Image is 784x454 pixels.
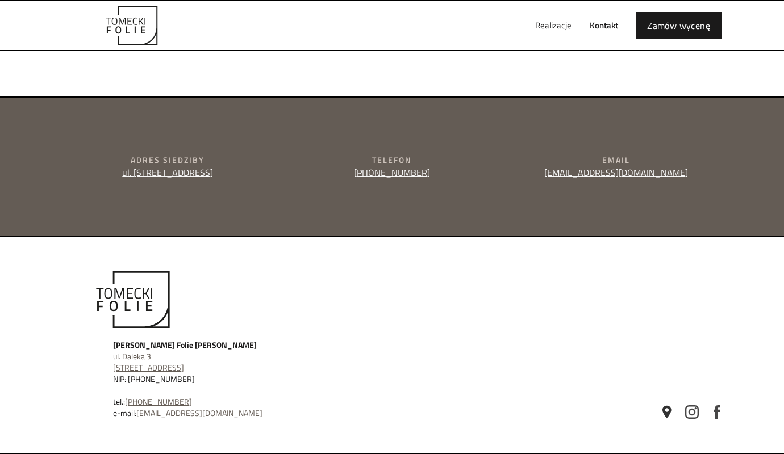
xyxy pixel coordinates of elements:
div: Adres siedziby [60,154,276,166]
a: [EMAIL_ADDRESS][DOMAIN_NAME] [136,407,262,419]
strong: [PERSON_NAME] Folie [PERSON_NAME] [113,339,257,351]
a: Zamów wycenę [636,12,722,39]
a: Realizacje [526,7,581,44]
a: ul. Daleka 3[STREET_ADDRESS] [113,350,184,373]
a: ul. [STREET_ADDRESS] [122,166,213,179]
div: NIP: [PHONE_NUMBER] tel.: e-mail: [113,339,454,419]
div: Email [508,154,724,166]
a: [PHONE_NUMBER] [354,166,430,179]
a: Kontakt [581,7,627,44]
a: [PHONE_NUMBER] [125,396,192,407]
a: [EMAIL_ADDRESS][DOMAIN_NAME] [544,166,688,179]
div: Telefon [285,154,500,166]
